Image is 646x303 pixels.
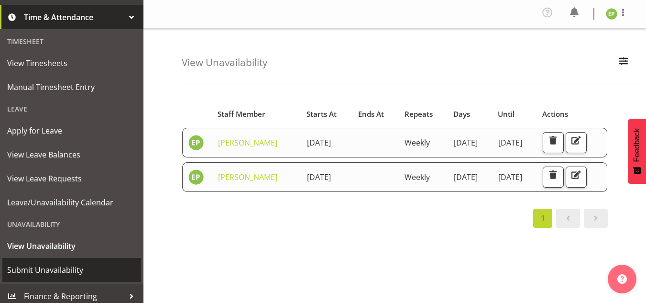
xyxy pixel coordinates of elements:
div: Days [453,109,487,120]
a: View Leave Balances [2,143,141,167]
div: Starts At [307,109,347,120]
span: View Leave Balances [7,147,136,162]
span: Leave/Unavailability Calendar [7,195,136,210]
div: Unavailability [2,214,141,234]
img: help-xxl-2.png [617,274,627,284]
a: View Leave Requests [2,167,141,191]
a: Manual Timesheet Entry [2,75,141,99]
span: View Unavailability [7,239,136,253]
button: Feedback - Show survey [628,119,646,184]
a: View Unavailability [2,234,141,258]
img: ellie-preston11924.jpg [188,135,204,150]
span: Feedback [633,128,641,162]
span: [DATE] [454,172,478,182]
button: Delete Unavailability [543,132,564,153]
a: Leave/Unavailability Calendar [2,191,141,214]
a: Apply for Leave [2,119,141,143]
button: Edit Unavailability [566,132,587,153]
img: ellie-preston11924.jpg [606,8,617,20]
span: [DATE] [498,172,522,182]
span: [DATE] [307,137,331,148]
span: Submit Unavailability [7,263,136,277]
div: Repeats [405,109,443,120]
button: Edit Unavailability [566,167,587,188]
button: Delete Unavailability [543,167,564,188]
span: [DATE] [307,172,331,182]
button: Filter Employees [613,52,634,73]
div: Ends At [358,109,394,120]
div: Actions [542,109,602,120]
span: Apply for Leave [7,123,136,138]
a: [PERSON_NAME] [218,137,277,148]
a: [PERSON_NAME] [218,172,277,182]
h4: View Unavailability [182,57,267,68]
div: Until [498,109,531,120]
span: Weekly [405,172,430,182]
span: View Leave Requests [7,171,136,186]
a: View Timesheets [2,51,141,75]
a: Submit Unavailability [2,258,141,282]
span: Manual Timesheet Entry [7,80,136,94]
div: Leave [2,99,141,119]
span: Weekly [405,137,430,148]
span: [DATE] [498,137,522,148]
div: Timesheet [2,32,141,51]
span: [DATE] [454,137,478,148]
div: Staff Member [218,109,296,120]
span: Time & Attendance [24,10,124,24]
img: ellie-preston11924.jpg [188,169,204,185]
span: View Timesheets [7,56,136,70]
